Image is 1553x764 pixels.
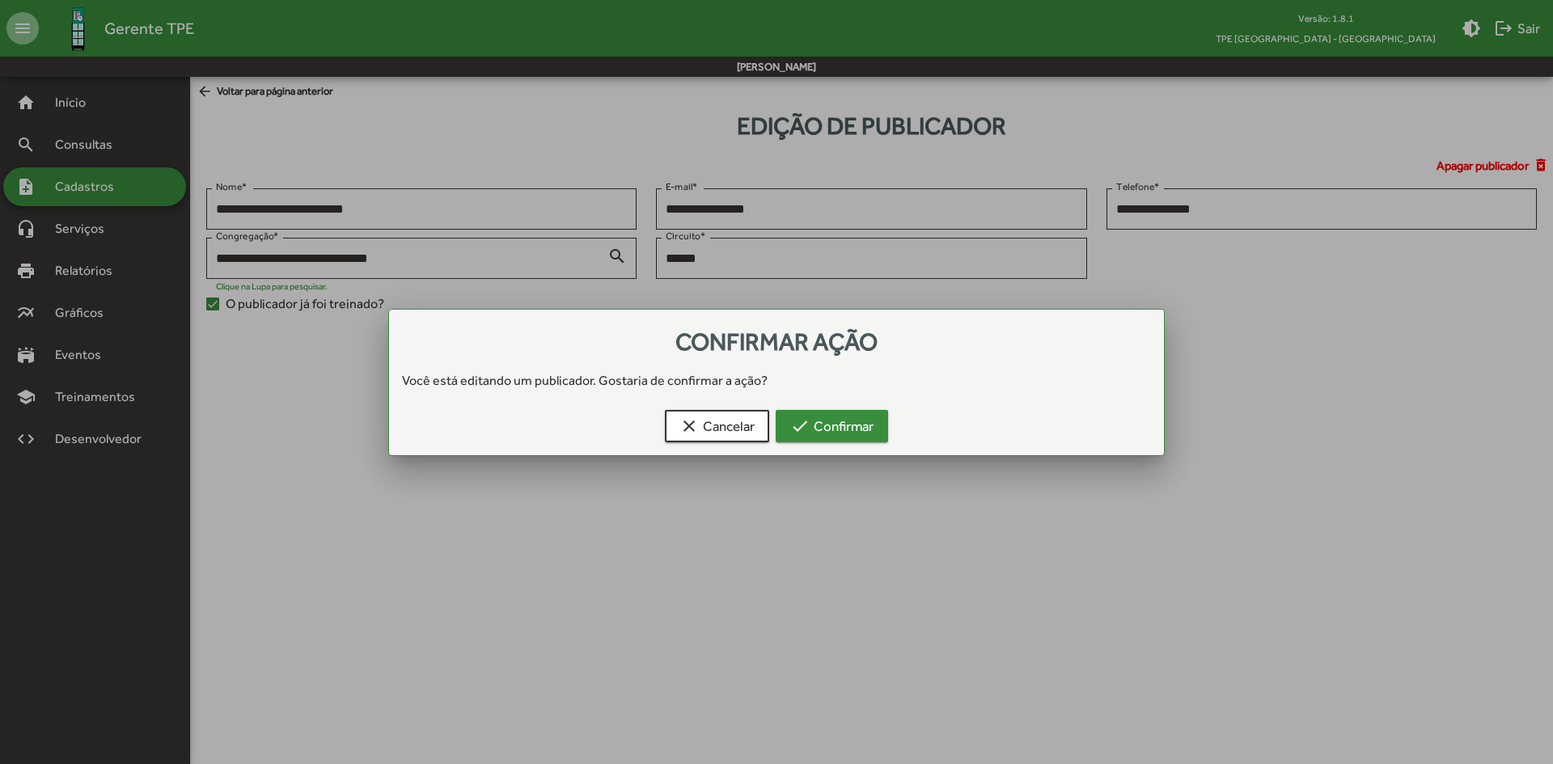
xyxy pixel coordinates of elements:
span: Cancelar [679,412,755,441]
mat-icon: check [790,416,810,436]
mat-icon: clear [679,416,699,436]
span: Confirmar ação [675,327,878,356]
div: Você está editando um publicador. Gostaria de confirmar a ação? [389,371,1164,390]
span: Confirmar [790,412,874,441]
button: Cancelar [665,410,769,442]
button: Confirmar [776,410,888,442]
